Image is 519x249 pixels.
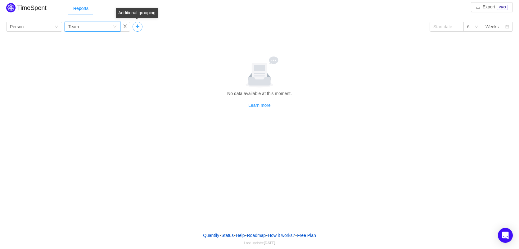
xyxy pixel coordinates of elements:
button: icon: plus [133,22,142,32]
span: • [295,233,297,238]
i: icon: down [55,25,58,29]
span: No data available at this moment. [227,91,292,96]
h2: TimeSpent [17,4,47,11]
input: Start date [430,22,464,32]
div: Open Intercom Messenger [498,228,513,243]
div: Additional grouping [116,8,158,18]
i: icon: calendar [505,25,509,29]
div: 6 [467,22,470,31]
a: Learn more [248,103,271,108]
span: Last update: [244,241,275,245]
a: Quantify [203,231,219,240]
a: Status [221,231,234,240]
button: icon: close [120,22,130,32]
button: Free Plan [297,231,316,240]
div: Reports [68,2,93,16]
i: icon: down [113,25,117,29]
a: Roadmap [247,231,266,240]
div: Person [10,22,24,31]
span: • [234,233,236,238]
div: Team [68,22,79,31]
button: icon: downloadExportPRO [471,2,513,12]
span: [DATE] [264,241,275,245]
span: • [266,233,268,238]
span: • [219,233,221,238]
a: Help [236,231,245,240]
span: • [245,233,247,238]
button: How it works? [268,231,295,240]
i: icon: down [475,25,478,29]
div: Weeks [485,22,499,31]
img: Quantify logo [6,3,16,12]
